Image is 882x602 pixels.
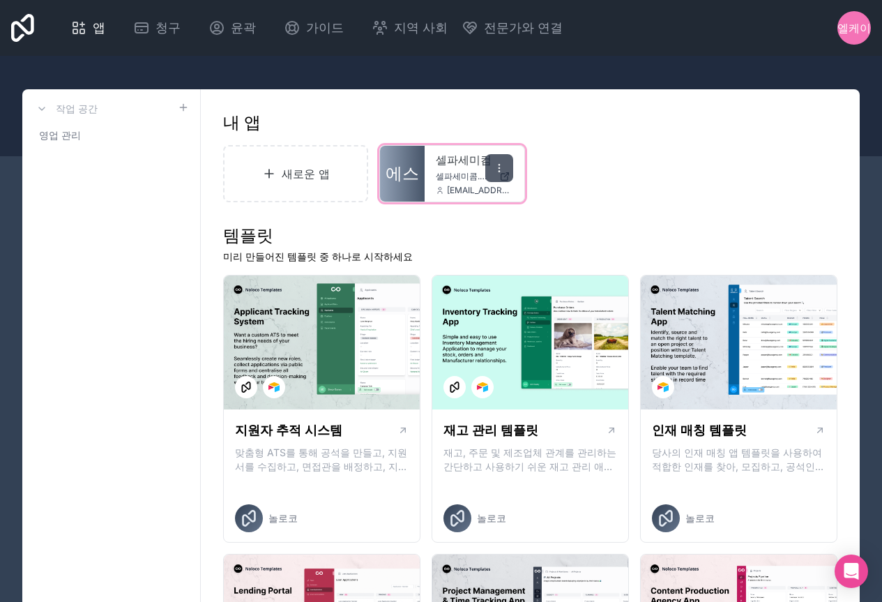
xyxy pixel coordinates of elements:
[223,250,413,262] font: 미리 만들어진 템플릿 중 하나로 시작하세요
[484,20,563,35] font: 전문가와 연결
[477,512,506,524] font: 놀로코
[380,146,425,202] a: 에스
[652,423,747,437] font: 인재 매칭 템플릿
[306,20,344,35] font: 가이드
[477,382,488,393] img: 에어테이블 로고
[122,13,192,43] a: 청구
[462,18,563,38] button: 전문가와 연결
[443,446,616,486] font: 재고, 주문 및 제조업체 관계를 관리하는 간단하고 사용하기 쉬운 재고 관리 애플리케이션입니다.
[33,123,189,148] a: 영업 관리
[235,423,342,437] font: 지원자 추적 시스템
[436,171,515,181] font: 셀파세미콤.놀로코.코
[268,382,280,393] img: 에어테이블 로고
[394,20,448,35] font: 지역 사회
[436,153,492,167] font: 셀파세미컴
[436,151,512,168] a: 셀파세미컴
[386,163,419,183] font: 에스
[197,13,267,43] a: 윤곽
[223,225,273,246] font: 템플릿
[39,129,81,141] font: 영업 관리
[33,100,98,117] a: 작업 공간
[360,13,459,43] a: 지역 사회
[685,512,715,524] font: 놀로코
[93,20,105,35] font: 앱
[657,382,669,393] img: 에어테이블 로고
[231,20,256,35] font: 윤곽
[282,167,330,181] font: 새로운 앱
[268,512,298,524] font: 놀로코
[443,423,538,437] font: 재고 관리 템플릿
[235,446,408,500] font: 맞춤형 ATS를 통해 공석을 만들고, 지원서를 수집하고, 면접관을 배정하고, 지원자 피드백을 중앙에서 관리하고, 커뮤니케이션을 자동화하세요.
[436,171,512,182] a: 셀파세미콤.놀로코.코
[223,145,368,202] a: 새로운 앱
[59,13,116,43] a: 앱
[273,13,355,43] a: 가이드
[447,185,588,195] font: [EMAIL_ADDRESS][DOMAIN_NAME]
[835,555,868,588] div: 인터콤 메신저 열기
[155,20,181,35] font: 청구
[837,21,871,35] font: 엘케이
[652,446,823,486] font: 당사의 인재 매칭 앱 템플릿을 사용하여 적합한 인재를 찾아, 모집하고, 공석인 프로젝트나 직위에 매칭하세요.
[223,112,261,133] font: 내 앱
[56,103,98,114] font: 작업 공간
